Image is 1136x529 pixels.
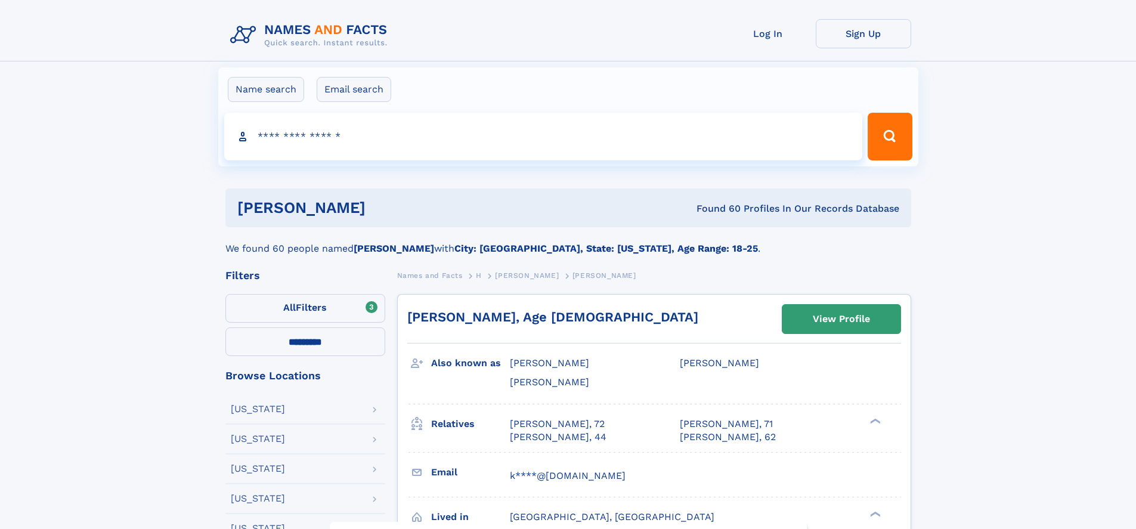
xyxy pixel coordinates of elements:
[237,200,531,215] h1: [PERSON_NAME]
[680,431,776,444] a: [PERSON_NAME], 62
[454,243,758,254] b: City: [GEOGRAPHIC_DATA], State: [US_STATE], Age Range: 18-25
[225,370,385,381] div: Browse Locations
[231,464,285,474] div: [US_STATE]
[476,268,482,283] a: H
[816,19,911,48] a: Sign Up
[510,511,714,522] span: [GEOGRAPHIC_DATA], [GEOGRAPHIC_DATA]
[531,202,899,215] div: Found 60 Profiles In Our Records Database
[495,271,559,280] span: [PERSON_NAME]
[225,19,397,51] img: Logo Names and Facts
[228,77,304,102] label: Name search
[231,494,285,503] div: [US_STATE]
[572,271,636,280] span: [PERSON_NAME]
[224,113,863,160] input: search input
[431,414,510,434] h3: Relatives
[225,227,911,256] div: We found 60 people named with .
[867,417,881,425] div: ❯
[431,353,510,373] h3: Also known as
[431,462,510,482] h3: Email
[813,305,870,333] div: View Profile
[476,271,482,280] span: H
[225,294,385,323] label: Filters
[317,77,391,102] label: Email search
[354,243,434,254] b: [PERSON_NAME]
[397,268,463,283] a: Names and Facts
[680,417,773,431] a: [PERSON_NAME], 71
[510,357,589,369] span: [PERSON_NAME]
[431,507,510,527] h3: Lived in
[231,404,285,414] div: [US_STATE]
[510,376,589,388] span: [PERSON_NAME]
[510,431,606,444] a: [PERSON_NAME], 44
[510,417,605,431] a: [PERSON_NAME], 72
[231,434,285,444] div: [US_STATE]
[283,302,296,313] span: All
[407,310,698,324] a: [PERSON_NAME], Age [DEMOGRAPHIC_DATA]
[868,113,912,160] button: Search Button
[720,19,816,48] a: Log In
[495,268,559,283] a: [PERSON_NAME]
[782,305,900,333] a: View Profile
[867,510,881,518] div: ❯
[680,357,759,369] span: [PERSON_NAME]
[225,270,385,281] div: Filters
